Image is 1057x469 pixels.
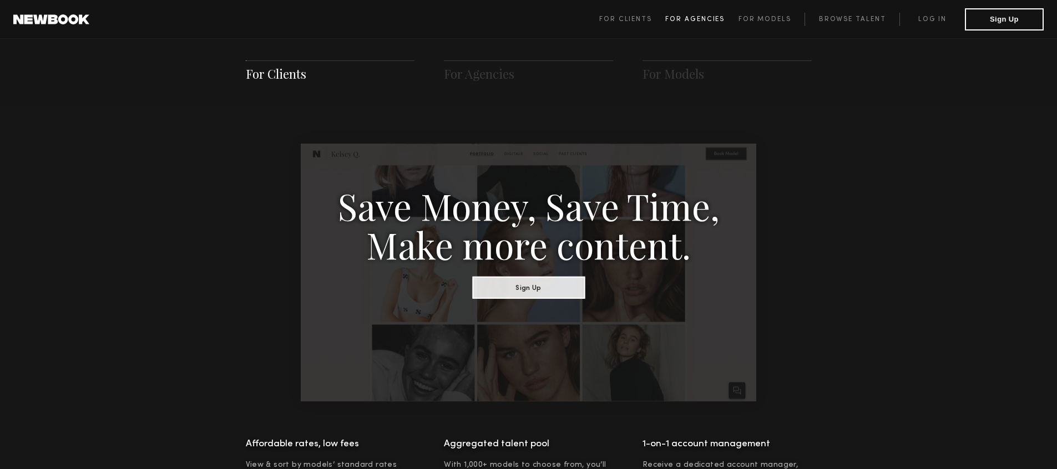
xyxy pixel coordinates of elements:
span: For Models [739,16,791,23]
a: For Agencies [444,65,514,82]
h4: 1-on-1 account management [643,436,812,452]
a: Browse Talent [805,13,899,26]
button: Sign Up [965,8,1044,30]
span: For Agencies [665,16,725,23]
h4: Affordable rates, low fees [246,436,415,452]
h4: Aggregated talent pool [444,436,613,452]
a: For Models [643,65,704,82]
a: For Clients [599,13,665,26]
a: For Agencies [665,13,738,26]
button: Sign Up [472,276,585,298]
a: For Clients [246,65,306,82]
a: Log in [899,13,965,26]
span: For Clients [599,16,652,23]
a: For Models [739,13,805,26]
h3: Save Money, Save Time, Make more content. [337,186,720,263]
